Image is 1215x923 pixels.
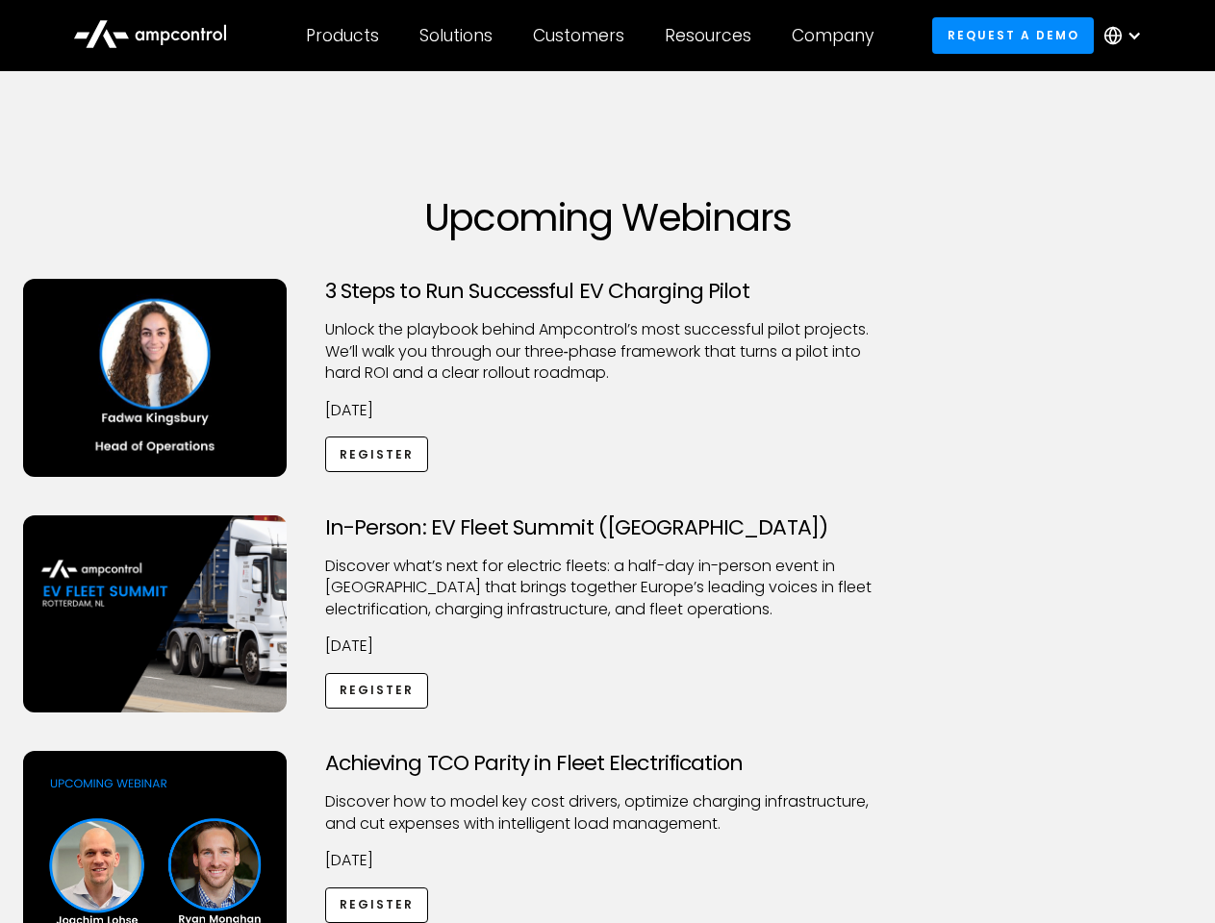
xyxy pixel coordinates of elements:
div: Customers [533,25,624,46]
div: Company [792,25,873,46]
p: [DATE] [325,636,891,657]
h3: In-Person: EV Fleet Summit ([GEOGRAPHIC_DATA]) [325,515,891,540]
div: Resources [665,25,751,46]
a: Request a demo [932,17,1094,53]
div: Solutions [419,25,493,46]
a: Register [325,673,429,709]
p: Discover how to model key cost drivers, optimize charging infrastructure, and cut expenses with i... [325,791,891,835]
p: ​Discover what’s next for electric fleets: a half-day in-person event in [GEOGRAPHIC_DATA] that b... [325,556,891,620]
p: [DATE] [325,400,891,421]
p: [DATE] [325,850,891,871]
a: Register [325,437,429,472]
h3: 3 Steps to Run Successful EV Charging Pilot [325,279,891,304]
h1: Upcoming Webinars [23,194,1193,240]
div: Products [306,25,379,46]
p: Unlock the playbook behind Ampcontrol’s most successful pilot projects. We’ll walk you through ou... [325,319,891,384]
a: Register [325,887,429,923]
h3: Achieving TCO Parity in Fleet Electrification [325,751,891,776]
